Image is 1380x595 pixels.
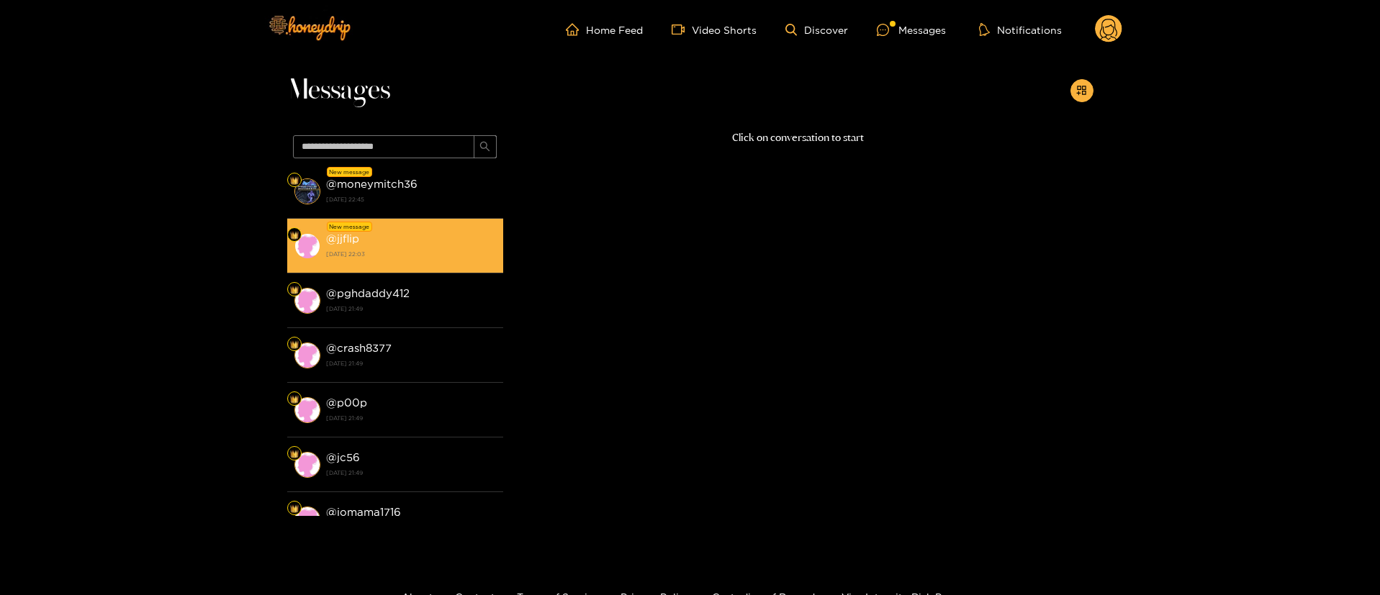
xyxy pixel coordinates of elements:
[294,397,320,423] img: conversation
[672,23,692,36] span: video-camera
[877,22,946,38] div: Messages
[326,506,401,518] strong: @ jomama1716
[326,466,496,479] strong: [DATE] 21:49
[327,222,372,232] div: New message
[326,178,418,190] strong: @ moneymitch36
[672,23,757,36] a: Video Shorts
[294,178,320,204] img: conversation
[479,141,490,153] span: search
[294,233,320,259] img: conversation
[785,24,848,36] a: Discover
[290,395,299,404] img: Fan Level
[327,167,372,177] div: New message
[326,302,496,315] strong: [DATE] 21:49
[1070,79,1093,102] button: appstore-add
[290,450,299,458] img: Fan Level
[326,193,496,206] strong: [DATE] 22:45
[326,342,392,354] strong: @ crash8377
[566,23,586,36] span: home
[326,357,496,370] strong: [DATE] 21:49
[326,287,410,299] strong: @ pghdaddy412
[290,504,299,513] img: Fan Level
[290,286,299,294] img: Fan Level
[290,176,299,185] img: Fan Level
[975,22,1066,37] button: Notifications
[566,23,643,36] a: Home Feed
[290,340,299,349] img: Fan Level
[326,232,359,245] strong: @ jjflip
[503,130,1093,146] p: Click on conversation to start
[287,73,390,108] span: Messages
[290,231,299,240] img: Fan Level
[294,288,320,314] img: conversation
[326,412,496,424] strong: [DATE] 21:49
[326,247,496,260] strong: [DATE] 22:03
[294,452,320,478] img: conversation
[294,342,320,368] img: conversation
[1076,85,1087,97] span: appstore-add
[326,451,360,463] strong: @ jc56
[474,135,497,158] button: search
[326,396,367,409] strong: @ p00p
[294,507,320,532] img: conversation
